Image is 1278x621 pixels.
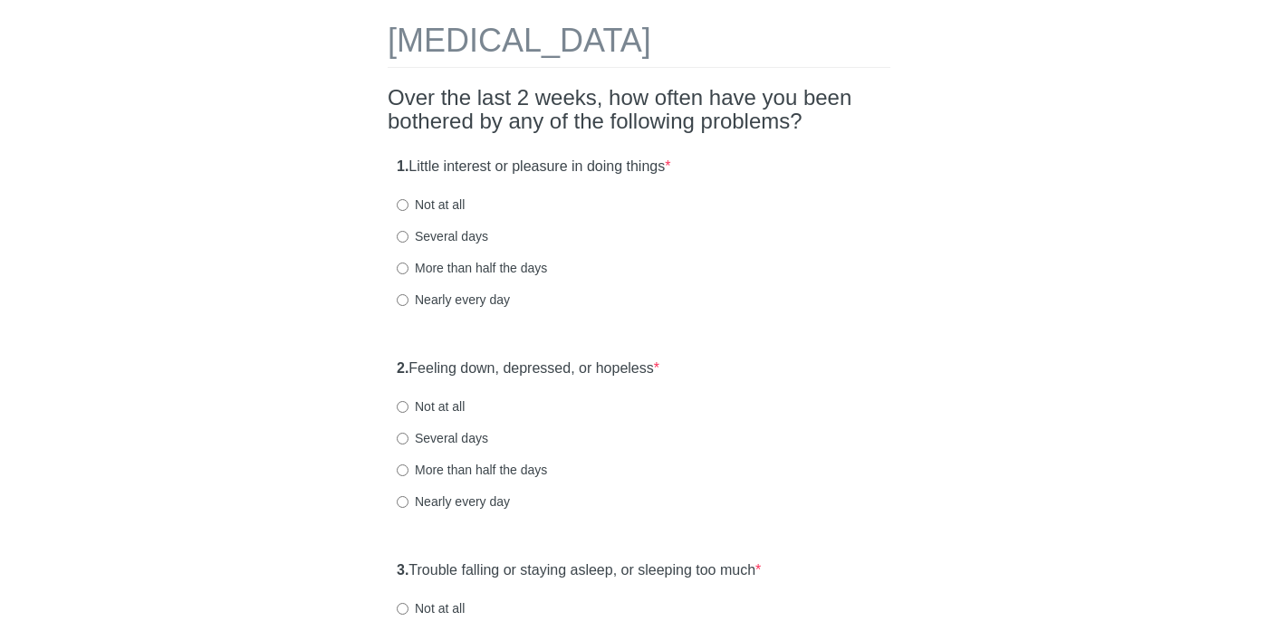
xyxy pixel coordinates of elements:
[397,560,761,581] label: Trouble falling or staying asleep, or sleeping too much
[397,358,659,379] label: Feeling down, depressed, or hopeless
[397,401,408,413] input: Not at all
[397,464,408,476] input: More than half the days
[397,294,408,306] input: Nearly every day
[397,397,465,416] label: Not at all
[388,23,890,68] h1: [MEDICAL_DATA]
[397,429,488,447] label: Several days
[388,86,890,134] h2: Over the last 2 weeks, how often have you been bothered by any of the following problems?
[397,227,488,245] label: Several days
[397,157,670,177] label: Little interest or pleasure in doing things
[397,360,408,376] strong: 2.
[397,199,408,211] input: Not at all
[397,492,510,511] label: Nearly every day
[397,562,408,578] strong: 3.
[397,196,465,214] label: Not at all
[397,461,547,479] label: More than half the days
[397,433,408,444] input: Several days
[397,603,408,615] input: Not at all
[397,231,408,243] input: Several days
[397,496,408,508] input: Nearly every day
[397,599,465,617] label: Not at all
[397,158,408,174] strong: 1.
[397,291,510,309] label: Nearly every day
[397,263,408,274] input: More than half the days
[397,259,547,277] label: More than half the days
